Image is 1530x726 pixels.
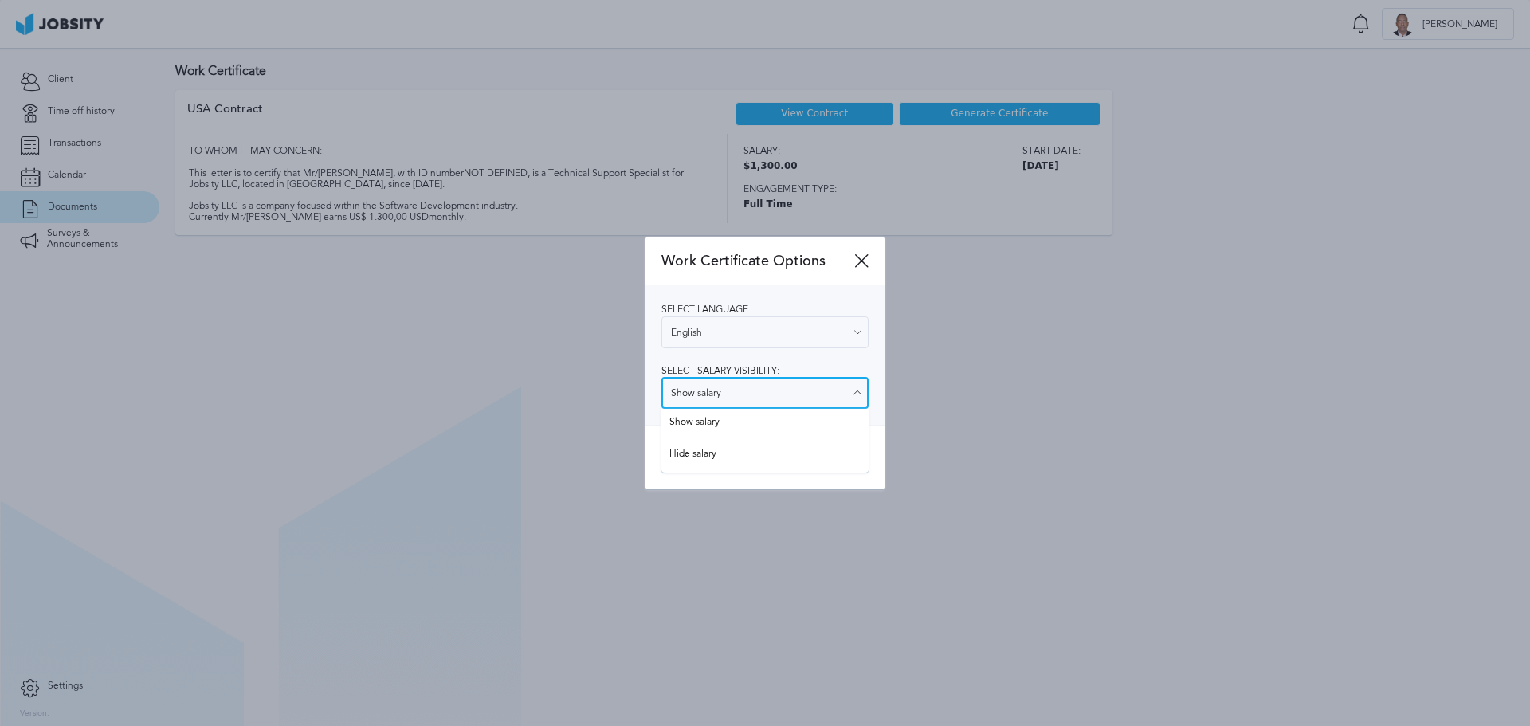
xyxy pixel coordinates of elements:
[669,449,861,465] span: Hide salary
[669,417,861,433] span: Show salary
[661,304,751,315] span: Select language:
[661,253,854,269] span: Work Certificate Options
[661,365,779,376] span: Select salary visibility:
[661,441,869,473] button: Download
